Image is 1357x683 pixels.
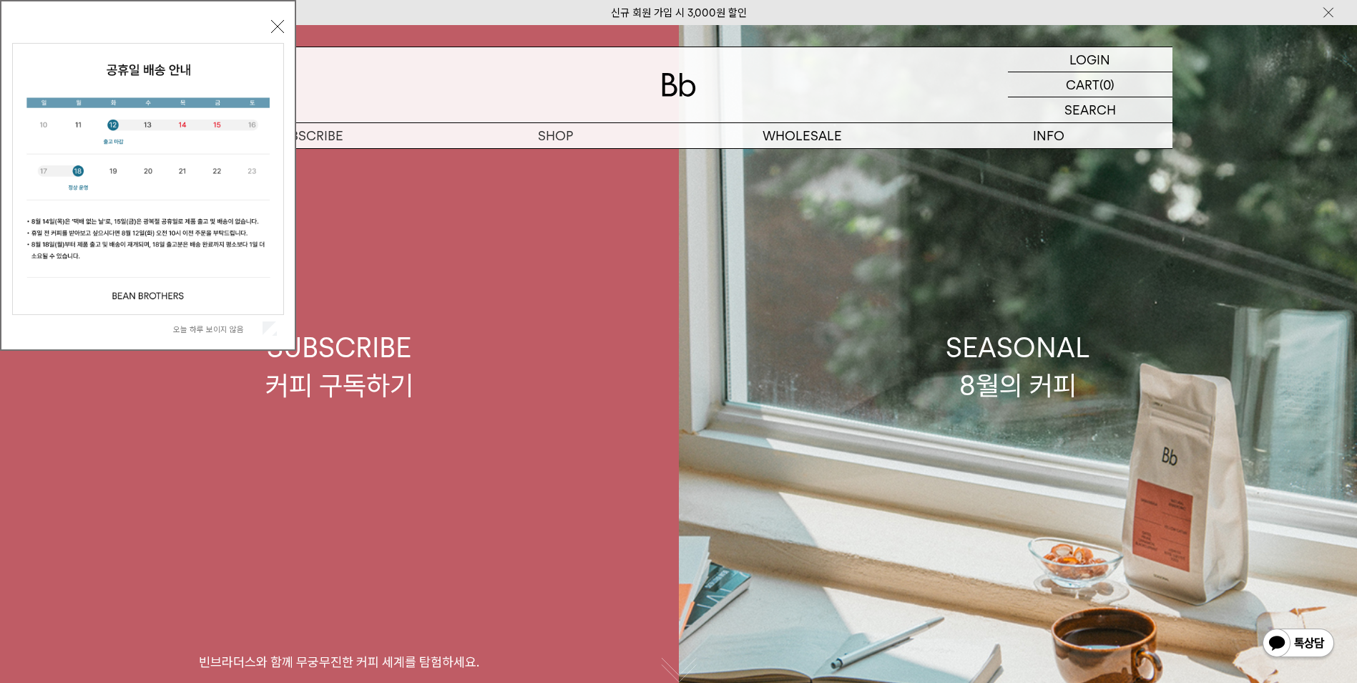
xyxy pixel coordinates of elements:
[271,20,284,33] button: 닫기
[946,329,1090,405] div: SEASONAL 8월의 커피
[1008,72,1172,97] a: CART (0)
[1099,72,1114,97] p: (0)
[1064,97,1116,122] p: SEARCH
[1008,47,1172,72] a: LOGIN
[173,324,260,334] label: 오늘 하루 보이지 않음
[679,123,926,148] p: WHOLESALE
[265,329,413,405] div: SUBSCRIBE 커피 구독하기
[432,123,679,148] a: SHOP
[13,44,283,314] img: cb63d4bbb2e6550c365f227fdc69b27f_113810.jpg
[185,123,432,148] a: SUBSCRIBE
[926,123,1172,148] p: INFO
[1069,47,1110,72] p: LOGIN
[1261,627,1336,662] img: 카카오톡 채널 1:1 채팅 버튼
[662,73,696,97] img: 로고
[611,6,747,19] a: 신규 회원 가입 시 3,000원 할인
[1066,72,1099,97] p: CART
